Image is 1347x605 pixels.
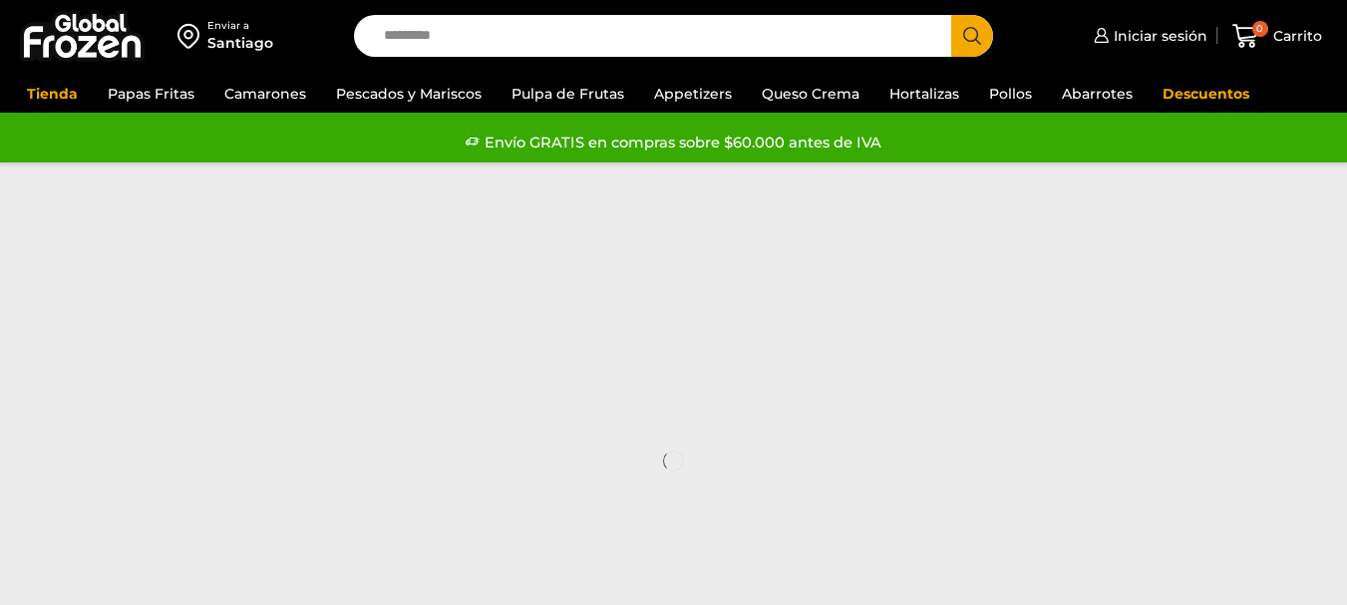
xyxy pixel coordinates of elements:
[98,75,204,113] a: Papas Fritas
[1252,21,1268,37] span: 0
[1227,13,1327,60] a: 0 Carrito
[951,15,993,57] button: Search button
[502,75,634,113] a: Pulpa de Frutas
[207,33,273,53] div: Santiago
[214,75,316,113] a: Camarones
[17,75,88,113] a: Tienda
[326,75,492,113] a: Pescados y Mariscos
[644,75,742,113] a: Appetizers
[1109,26,1207,46] span: Iniciar sesión
[1153,75,1259,113] a: Descuentos
[879,75,969,113] a: Hortalizas
[752,75,869,113] a: Queso Crema
[1052,75,1143,113] a: Abarrotes
[177,19,207,53] img: address-field-icon.svg
[1089,16,1207,56] a: Iniciar sesión
[207,19,273,33] div: Enviar a
[1268,26,1322,46] span: Carrito
[979,75,1042,113] a: Pollos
